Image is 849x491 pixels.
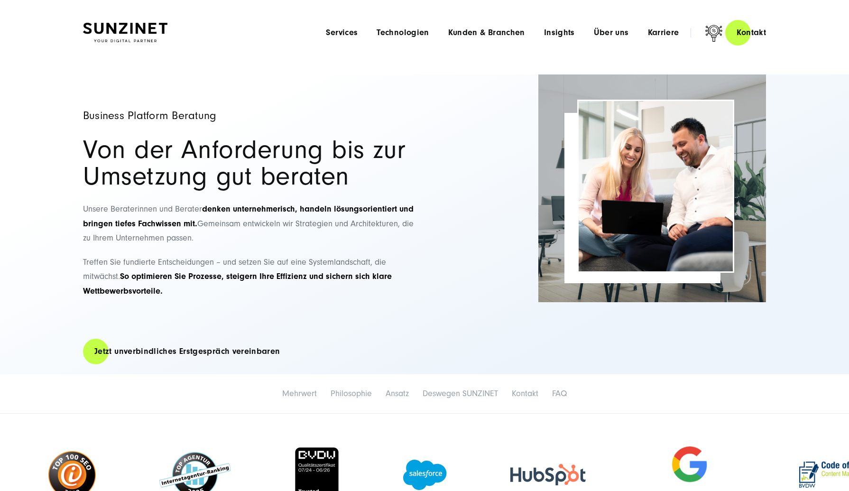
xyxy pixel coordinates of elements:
[83,271,392,296] strong: So optimieren Sie Prozesse, steigern Ihre Effizienz und sichern sich klare Wettbewerbsvorteile.
[423,389,498,398] a: Deswegen SUNZINET
[282,389,317,398] a: Mehrwert
[83,202,415,246] p: Unsere Beraterinnen und Berater Gemeinsam entwickeln wir Strategien und Architekturen, die zu Ihr...
[386,389,409,398] a: Ansatz
[512,389,538,398] a: Kontakt
[377,28,429,37] a: Technologien
[594,28,629,37] a: Über uns
[83,204,414,229] strong: denken unternehmerisch, handeln lösungsorientiert und bringen tiefes Fachwissen mit.
[725,19,777,46] a: Kontakt
[331,389,372,398] a: Philosophie
[83,110,415,121] h1: Business Platform Beratung
[544,28,575,37] a: Insights
[552,389,567,398] a: FAQ
[83,137,415,190] h2: Von der Anforderung bis zur Umsetzung gut beraten
[538,74,766,302] img: Ein helles, modernes Büro mit weißem Mobiliar | Strategieberatung Marketing und Vertrieb von SUNZ...
[83,338,292,365] a: Jetzt unverbindliches Erstgespräch vereinbaren
[448,28,525,37] a: Kunden & Branchen
[326,28,358,37] a: Services
[510,464,586,485] img: HubSpot Gold Partner Agentur - Strategieberatung Marketing und Vertrieb von SUNZINET
[403,460,447,490] img: Salesforce Partner Agentur - Strategieberatung Marketing und Vertrieb von SUNZINET
[579,101,733,271] img: Ein Mann und eine Frau sitzen lächelnd auf einer Couch und schauen gemeinsam auf einen Laptop. Di...
[83,23,167,43] img: SUNZINET Full Service Digital Agentur
[83,255,415,299] p: Treffen Sie fundierte Entscheidungen – und setzen Sie auf eine Systemlandschaft, die mitwächst.
[648,28,679,37] a: Karriere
